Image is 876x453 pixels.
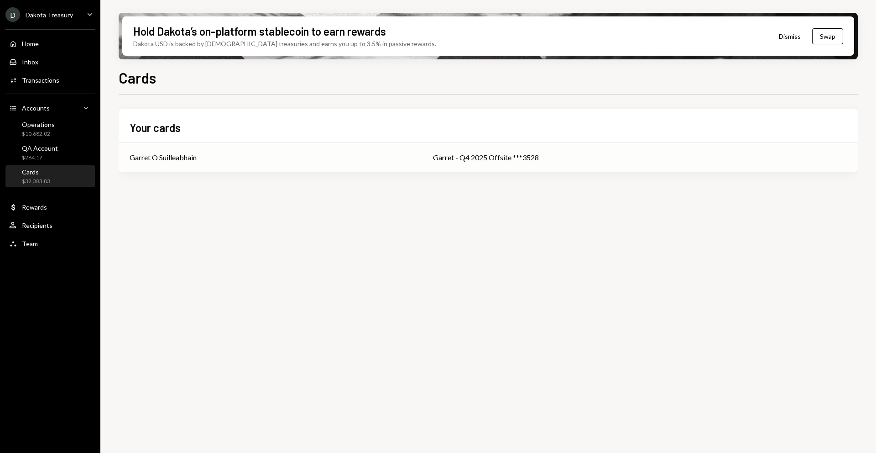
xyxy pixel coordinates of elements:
[130,120,181,135] h2: Your cards
[22,144,58,152] div: QA Account
[5,142,95,163] a: QA Account$284.17
[5,217,95,233] a: Recipients
[5,53,95,70] a: Inbox
[133,24,386,39] div: Hold Dakota’s on-platform stablecoin to earn rewards
[5,7,20,22] div: D
[22,221,52,229] div: Recipients
[26,11,73,19] div: Dakota Treasury
[22,178,50,185] div: $32,383.83
[22,203,47,211] div: Rewards
[22,58,38,66] div: Inbox
[22,40,39,47] div: Home
[767,26,812,47] button: Dismiss
[130,152,197,163] div: Garret O Suilleabhain
[22,130,55,138] div: $10,682.02
[22,240,38,248] div: Team
[119,68,156,87] h1: Cards
[5,235,95,252] a: Team
[22,168,50,176] div: Cards
[812,28,843,44] button: Swap
[22,76,59,84] div: Transactions
[433,152,847,163] div: Garret - Q4 2025 Offsite ***3528
[22,121,55,128] div: Operations
[5,118,95,140] a: Operations$10,682.02
[5,100,95,116] a: Accounts
[5,165,95,187] a: Cards$32,383.83
[133,39,436,48] div: Dakota USD is backed by [DEMOGRAPHIC_DATA] treasuries and earns you up to 3.5% in passive rewards.
[22,154,58,162] div: $284.17
[5,35,95,52] a: Home
[5,199,95,215] a: Rewards
[22,104,50,112] div: Accounts
[5,72,95,88] a: Transactions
